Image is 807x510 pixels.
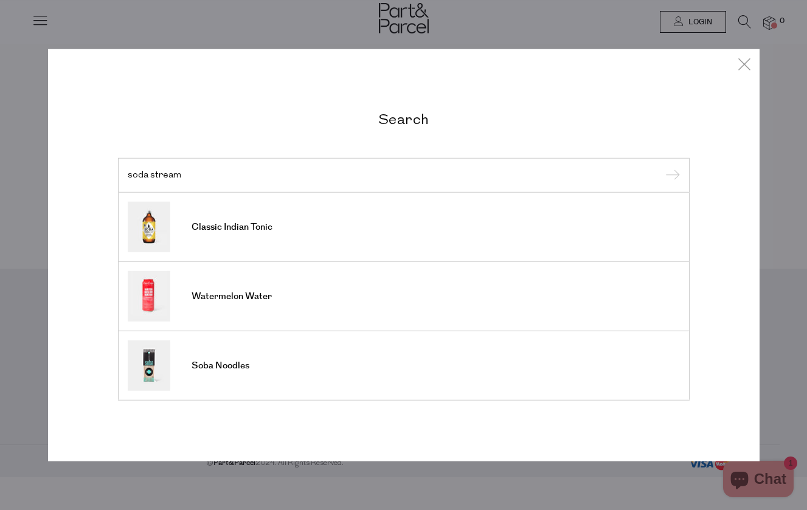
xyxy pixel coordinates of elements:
[128,340,170,391] img: Soba Noodles
[118,109,690,127] h2: Search
[128,271,170,322] img: Watermelon Water
[128,170,680,179] input: Search
[128,271,680,322] a: Watermelon Water
[128,340,680,391] a: Soba Noodles
[128,202,680,252] a: Classic Indian Tonic
[192,291,272,303] span: Watermelon Water
[192,221,272,233] span: Classic Indian Tonic
[192,360,249,372] span: Soba Noodles
[128,202,170,252] img: Classic Indian Tonic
